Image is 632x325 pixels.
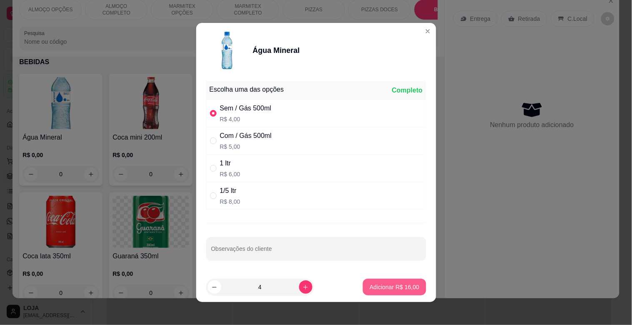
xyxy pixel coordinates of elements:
button: decrease-product-quantity [208,280,221,294]
div: 1 ltr [220,158,240,168]
p: R$ 5,00 [220,142,272,151]
div: Completo [392,85,423,95]
div: Água Mineral [253,45,300,56]
button: increase-product-quantity [299,280,312,294]
div: Sem / Gás 500ml [220,103,272,113]
button: Adicionar R$ 16,00 [363,279,426,295]
p: Adicionar R$ 16,00 [370,283,419,291]
p: R$ 8,00 [220,197,240,206]
div: Com / Gás 500ml [220,131,272,141]
div: 1/5 ltr [220,186,240,196]
div: Escolha uma das opções [210,85,284,95]
p: R$ 4,00 [220,115,272,123]
p: R$ 6,00 [220,170,240,178]
img: product-image [206,30,248,71]
input: Observações do cliente [211,248,421,256]
button: Close [421,25,435,38]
